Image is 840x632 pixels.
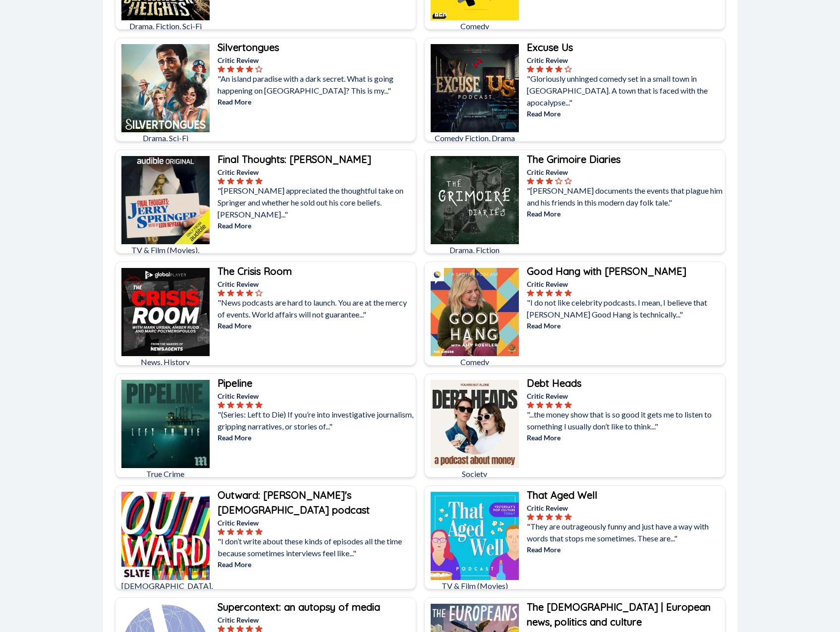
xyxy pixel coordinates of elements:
[218,615,414,625] p: Critic Review
[115,485,416,589] a: Outward: Slate's LGBTQ podcast[DEMOGRAPHIC_DATA], SocietyOutward: [PERSON_NAME]'s [DEMOGRAPHIC_DA...
[121,380,210,468] img: Pipeline
[527,432,723,443] p: Read More
[527,601,711,628] b: The [DEMOGRAPHIC_DATA] | European news, politics and culture
[527,377,581,389] b: Debt Heads
[527,320,723,331] p: Read More
[527,153,620,165] b: The Grimoire Diaries
[218,153,371,165] b: Final Thoughts: [PERSON_NAME]
[115,38,416,142] a: SilvertonguesDrama, Sci-FiSilvertonguesCritic Review"An island paradise with a dark secret. What ...
[218,73,414,97] p: "An island paradise with a dark secret. What is going happening on [GEOGRAPHIC_DATA]? This is my..."
[431,468,519,480] p: Society
[218,279,414,289] p: Critic Review
[115,373,416,477] a: PipelineTrue CrimePipelineCritic Review"(Series: Left to Die) If you’re into investigative journa...
[527,41,573,53] b: Excuse Us
[218,185,414,220] p: "[PERSON_NAME] appreciated the thoughtful take on Springer and whether he sold out his core belie...
[527,279,723,289] p: Critic Review
[424,150,726,254] a: The Grimoire DiariesDrama, FictionThe Grimoire DiariesCritic Review"[PERSON_NAME] documents the e...
[121,580,210,604] p: [DEMOGRAPHIC_DATA], Society
[431,44,519,132] img: Excuse Us
[121,492,210,580] img: Outward: Slate's LGBTQ podcast
[218,320,414,331] p: Read More
[527,265,686,277] b: Good Hang with [PERSON_NAME]
[527,503,723,513] p: Critic Review
[424,262,726,366] a: Good Hang with Amy PoehlerComedyGood Hang with [PERSON_NAME]Critic Review"I do not like celebrity...
[218,601,380,613] b: Supercontext: an autopsy of media
[218,559,414,570] p: Read More
[424,373,726,477] a: Debt HeadsSocietyDebt HeadsCritic Review"...the money show that is so good it gets me to listen t...
[218,55,414,65] p: Critic Review
[218,97,414,107] p: Read More
[218,167,414,177] p: Critic Review
[121,244,210,268] p: TV & Film (Movies), Documentary, Reality TV
[527,209,723,219] p: Read More
[218,432,414,443] p: Read More
[121,20,210,32] p: Drama, Fiction, Sci-Fi
[431,156,519,244] img: The Grimoire Diaries
[121,268,210,356] img: The Crisis Room
[527,409,723,432] p: "...the money show that is so good it gets me to listen to something I usually don’t like to thin...
[424,485,726,589] a: That Aged WellTV & Film (Movies)That Aged WellCritic Review"They are outrageously funny and just ...
[218,489,370,516] b: Outward: [PERSON_NAME]'s [DEMOGRAPHIC_DATA] podcast
[121,132,210,144] p: Drama, Sci-Fi
[527,544,723,555] p: Read More
[121,44,210,132] img: Silvertongues
[431,20,519,32] p: Comedy
[527,391,723,401] p: Critic Review
[218,535,414,559] p: "I don’t write about these kinds of episodes all the time because sometimes interviews feel like..."
[218,220,414,231] p: Read More
[218,265,292,277] b: The Crisis Room
[218,377,252,389] b: Pipeline
[218,518,414,528] p: Critic Review
[431,132,519,144] p: Comedy Fiction, Drama
[121,356,210,368] p: News, History
[121,468,210,480] p: True Crime
[431,244,519,256] p: Drama, Fiction
[431,580,519,592] p: TV & Film (Movies)
[431,380,519,468] img: Debt Heads
[218,391,414,401] p: Critic Review
[527,185,723,209] p: "[PERSON_NAME] documents the events that plague him and his friends in this modern day folk tale."
[115,150,416,254] a: Final Thoughts: Jerry SpringerTV & Film (Movies), Documentary, Reality TVFinal Thoughts: [PERSON_...
[527,167,723,177] p: Critic Review
[218,409,414,432] p: "(Series: Left to Die) If you’re into investigative journalism, gripping narratives, or stories o...
[527,297,723,320] p: "I do not like celebrity podcasts. I mean, I believe that [PERSON_NAME] Good Hang is technically..."
[424,38,726,142] a: Excuse UsComedy Fiction, DramaExcuse UsCritic Review"Gloriously unhinged comedy set in a small to...
[527,55,723,65] p: Critic Review
[121,156,210,244] img: Final Thoughts: Jerry Springer
[527,521,723,544] p: "They are outrageously funny and just have a way with words that stops me sometimes. These are..."
[527,108,723,119] p: Read More
[218,297,414,320] p: "News podcasts are hard to launch. You are at the mercy of events. World affairs will not guarant...
[431,268,519,356] img: Good Hang with Amy Poehler
[218,41,279,53] b: Silvertongues
[115,262,416,366] a: The Crisis Room News, HistoryThe Crisis RoomCritic Review"News podcasts are hard to launch. You a...
[431,356,519,368] p: Comedy
[527,489,597,501] b: That Aged Well
[431,492,519,580] img: That Aged Well
[527,73,723,108] p: "Gloriously unhinged comedy set in a small town in [GEOGRAPHIC_DATA]. A town that is faced with t...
